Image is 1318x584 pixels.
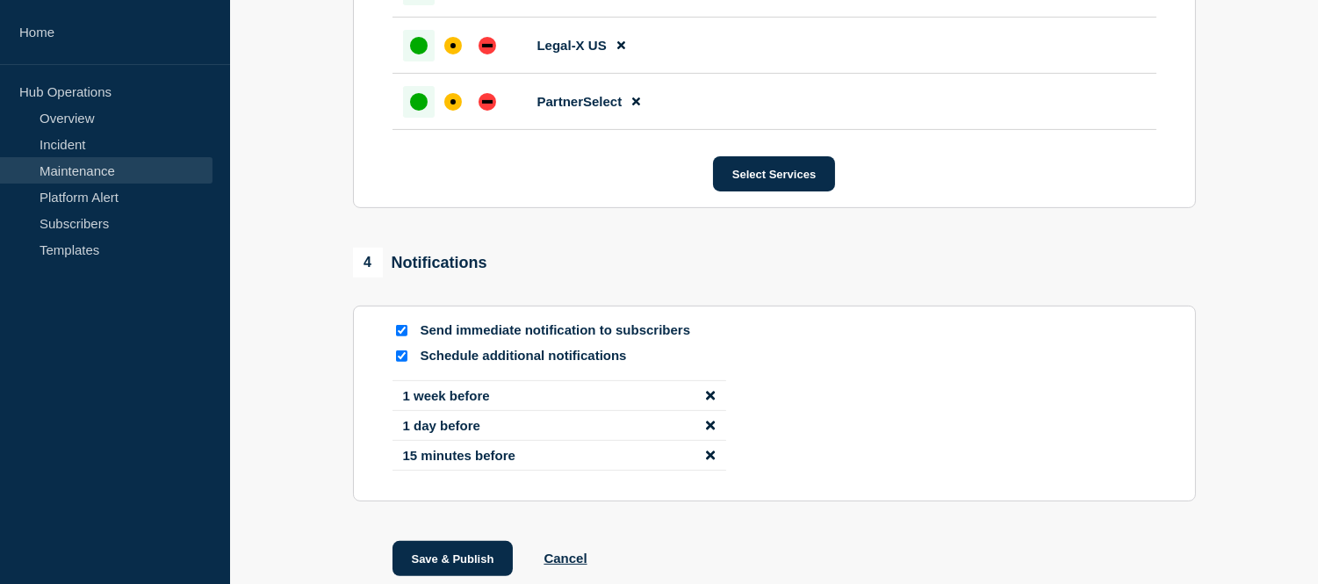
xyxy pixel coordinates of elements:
div: up [410,93,428,111]
span: PartnerSelect [537,94,623,109]
li: 1 week before [393,380,726,411]
button: disable notification 1 week before [706,388,715,403]
input: Send immediate notification to subscribers [396,325,407,336]
button: Save & Publish [393,541,514,576]
div: affected [444,93,462,111]
li: 1 day before [393,411,726,441]
button: Cancel [544,551,587,566]
span: Legal-X US [537,38,607,53]
span: 4 [353,248,383,278]
p: Schedule additional notifications [421,348,702,364]
input: Schedule additional notifications [396,350,407,362]
div: down [479,37,496,54]
p: Send immediate notification to subscribers [421,322,702,339]
div: up [410,37,428,54]
div: affected [444,37,462,54]
li: 15 minutes before [393,441,726,471]
div: Notifications [353,248,487,278]
button: disable notification 15 minutes before [706,448,715,463]
div: down [479,93,496,111]
button: Select Services [713,156,835,191]
button: disable notification 1 day before [706,418,715,433]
